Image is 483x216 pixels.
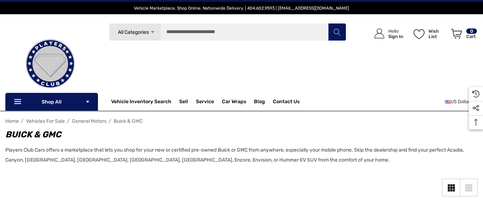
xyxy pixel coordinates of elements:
[222,95,254,109] a: Car Wraps
[460,179,478,196] a: List View
[254,99,265,106] a: Blog
[114,118,142,124] a: Buick & GMC
[5,128,471,141] h1: Buick & GMC
[273,99,300,106] a: Contact Us
[388,28,403,34] p: Hello
[5,93,98,111] p: Shop All
[179,95,196,109] a: Sell
[196,99,214,106] a: Service
[5,115,478,127] nav: Breadcrumb
[374,28,384,38] svg: Icon User Account
[5,145,471,165] p: Players Club Cars offers a marketplace that lets you shop for your new or certified pre-owned Bui...
[466,28,477,34] p: 0
[179,99,188,106] span: Sell
[445,95,478,109] a: USD
[469,119,483,126] svg: Top
[222,99,246,106] span: Car Wraps
[26,118,65,124] a: Vehicles For Sale
[111,99,171,106] a: Vehicle Inventory Search
[109,23,161,41] a: All Categories Icon Arrow Down Icon Arrow Up
[429,28,447,39] p: Wish List
[72,118,107,124] a: General Motors
[366,21,407,46] a: Sign in
[410,21,448,46] a: Wish List Wish List
[472,105,479,112] svg: Social Media
[150,30,155,35] svg: Icon Arrow Down
[448,21,478,49] a: Cart with 0 items
[134,6,349,11] span: Vehicle Marketplace. Shop Online. Nationwide Delivery. | 404.602.9593 | [EMAIL_ADDRESS][DOMAIN_NAME]
[118,29,149,35] span: All Categories
[466,34,477,39] p: Cart
[85,99,90,104] svg: Icon Arrow Down
[442,179,460,196] a: Grid View
[13,98,24,106] svg: Icon Line
[472,90,479,98] svg: Recently Viewed
[15,28,86,99] img: Players Club | Cars For Sale
[328,23,346,41] button: Search
[414,29,425,39] svg: Wish List
[5,118,19,124] a: Home
[388,34,403,39] p: Sign In
[451,29,462,39] svg: Review Your Cart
